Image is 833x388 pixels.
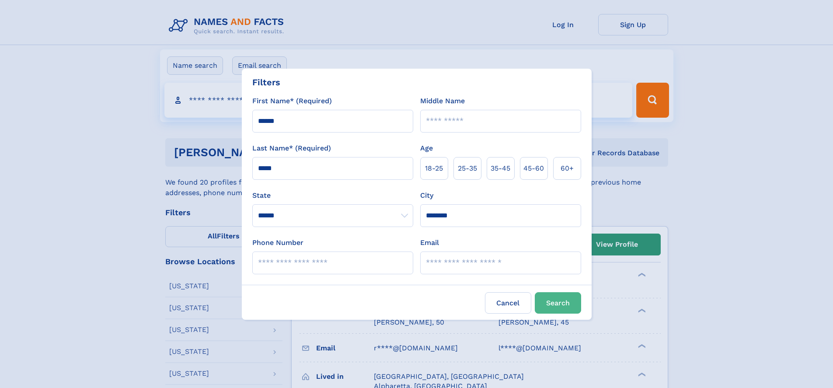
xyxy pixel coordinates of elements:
label: Email [420,238,439,248]
label: First Name* (Required) [252,96,332,106]
label: Cancel [485,292,531,314]
span: 18‑25 [425,163,443,174]
label: Middle Name [420,96,465,106]
span: 45‑60 [523,163,544,174]
span: 60+ [561,163,574,174]
span: 35‑45 [491,163,510,174]
span: 25‑35 [458,163,477,174]
label: Phone Number [252,238,303,248]
label: State [252,190,413,201]
label: City [420,190,433,201]
label: Age [420,143,433,154]
div: Filters [252,76,280,89]
button: Search [535,292,581,314]
label: Last Name* (Required) [252,143,331,154]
